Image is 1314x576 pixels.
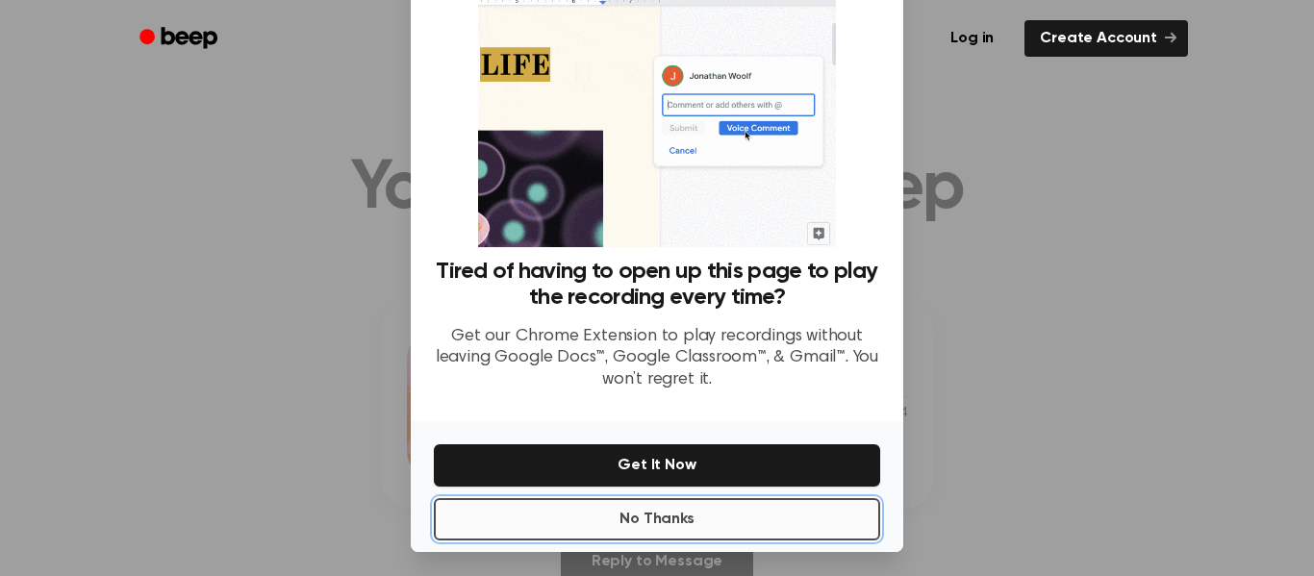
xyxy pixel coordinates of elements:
a: Log in [931,16,1013,61]
p: Get our Chrome Extension to play recordings without leaving Google Docs™, Google Classroom™, & Gm... [434,326,880,391]
h3: Tired of having to open up this page to play the recording every time? [434,259,880,311]
a: Create Account [1024,20,1188,57]
a: Beep [126,20,235,58]
button: Get It Now [434,444,880,487]
button: No Thanks [434,498,880,540]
